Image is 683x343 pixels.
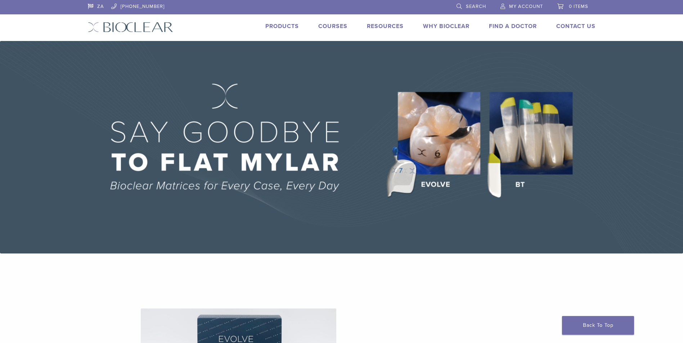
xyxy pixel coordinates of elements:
[569,4,588,9] span: 0 items
[509,4,543,9] span: My Account
[367,23,404,30] a: Resources
[318,23,347,30] a: Courses
[562,316,634,335] a: Back To Top
[265,23,299,30] a: Products
[423,23,469,30] a: Why Bioclear
[489,23,537,30] a: Find A Doctor
[88,22,173,32] img: Bioclear
[556,23,596,30] a: Contact Us
[466,4,486,9] span: Search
